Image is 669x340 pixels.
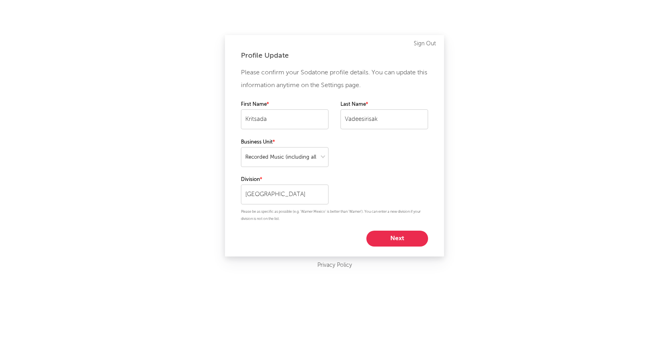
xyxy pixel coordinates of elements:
[241,208,428,223] p: Please be as specific as possible (e.g. 'Warner Mexico' is better than 'Warner'). You can enter a...
[317,260,352,270] a: Privacy Policy
[340,100,428,109] label: Last Name
[241,51,428,60] div: Profile Update
[241,185,329,204] input: Your division
[241,175,329,185] label: Division
[414,39,436,49] a: Sign Out
[241,100,329,109] label: First Name
[340,109,428,129] input: Your last name
[366,231,428,247] button: Next
[241,109,329,129] input: Your first name
[241,66,428,92] p: Please confirm your Sodatone profile details. You can update this information anytime on the Sett...
[241,138,329,147] label: Business Unit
